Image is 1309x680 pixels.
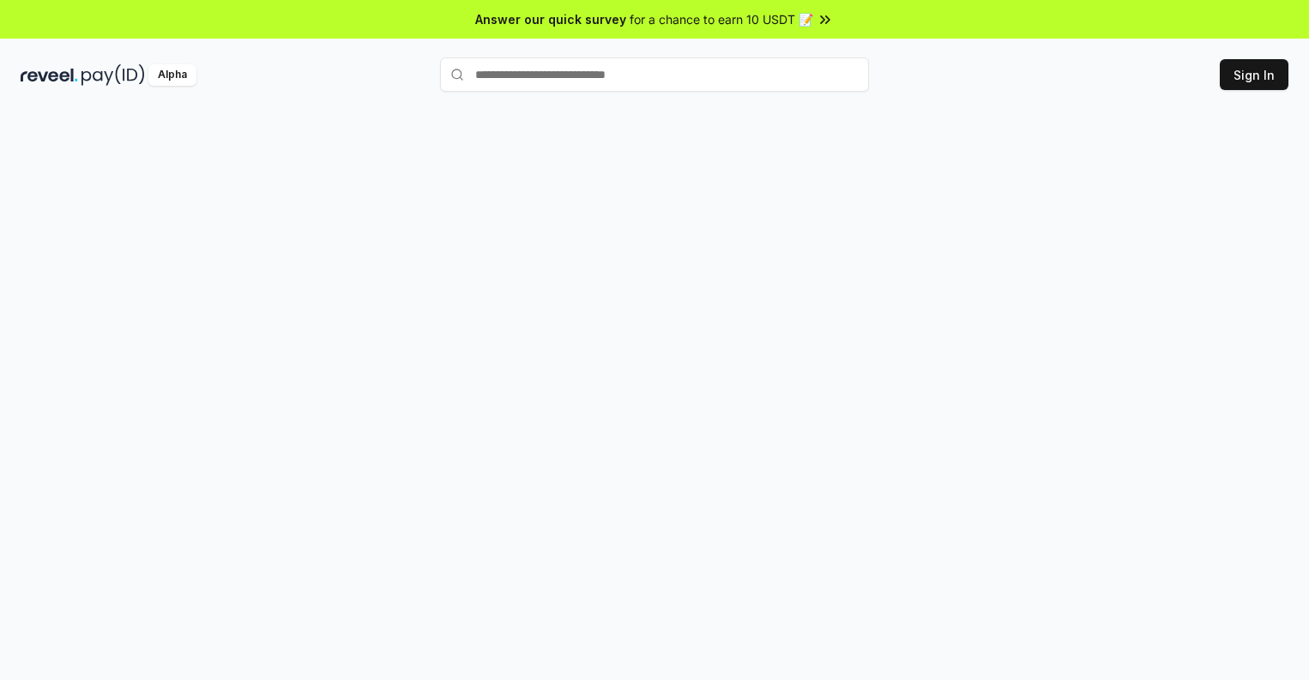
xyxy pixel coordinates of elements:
[81,64,145,86] img: pay_id
[21,64,78,86] img: reveel_dark
[630,10,813,28] span: for a chance to earn 10 USDT 📝
[475,10,626,28] span: Answer our quick survey
[148,64,196,86] div: Alpha
[1220,59,1288,90] button: Sign In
